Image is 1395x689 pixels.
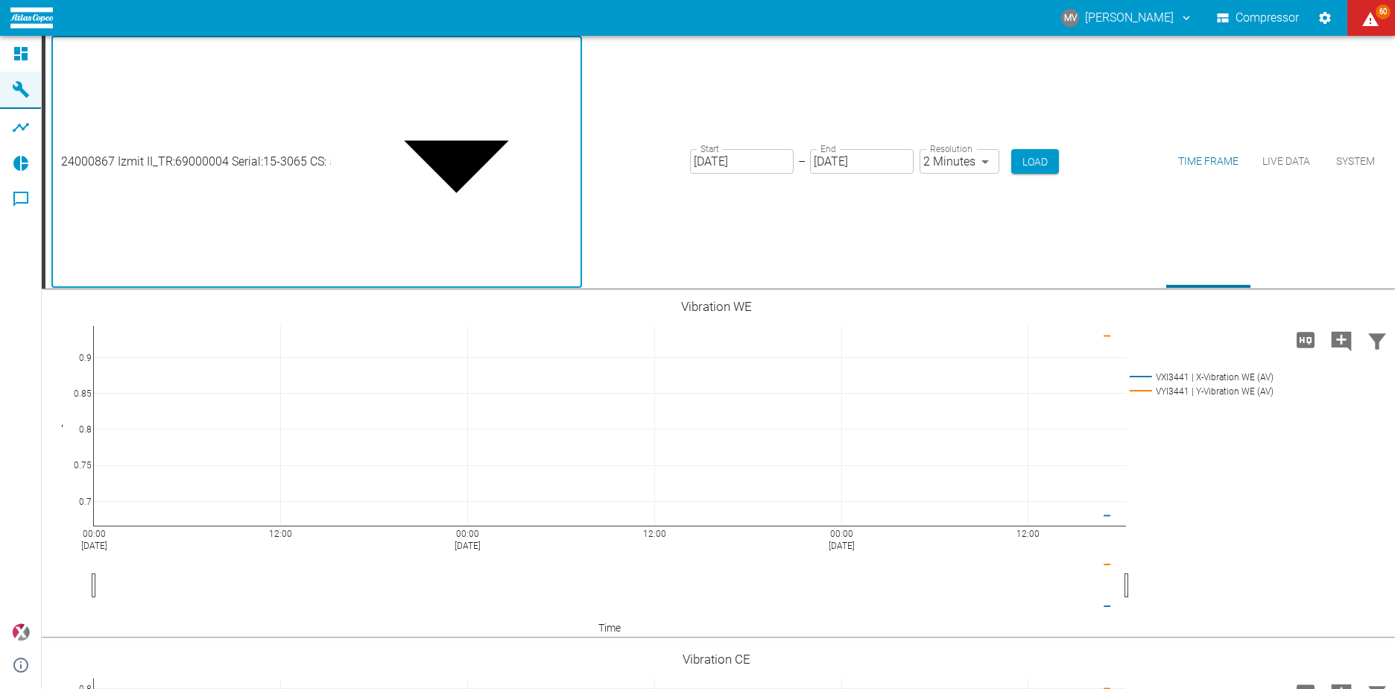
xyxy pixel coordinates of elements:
div: MV [1061,9,1079,27]
span: 60 [1376,4,1391,19]
button: Live Data [1250,36,1322,288]
button: Settings [1312,4,1338,31]
button: Add comment [1323,320,1359,359]
button: Compressor [1214,4,1303,31]
img: Xplore Logo [12,623,30,641]
input: MM/DD/YYYY [810,149,914,174]
button: Filter Chart Data [1359,320,1395,359]
label: Resolution [930,142,972,155]
div: 2 Minutes [920,149,999,174]
span: Load high Res [1288,332,1323,346]
input: MM/DD/YYYY [690,149,794,174]
label: Start [700,142,719,155]
button: System [1322,36,1389,288]
button: Load [1011,149,1059,174]
p: – [798,153,806,170]
button: mirkovollrath@gmail.com [1059,4,1195,31]
button: Time Frame [1166,36,1250,288]
img: logo [10,7,53,28]
label: End [820,142,835,155]
span: 24000867 Izmit II_TR:69000004 Serial:15-3065 CS: 50745967 Serail: 15-3717 CS: 50745966 [61,153,540,170]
